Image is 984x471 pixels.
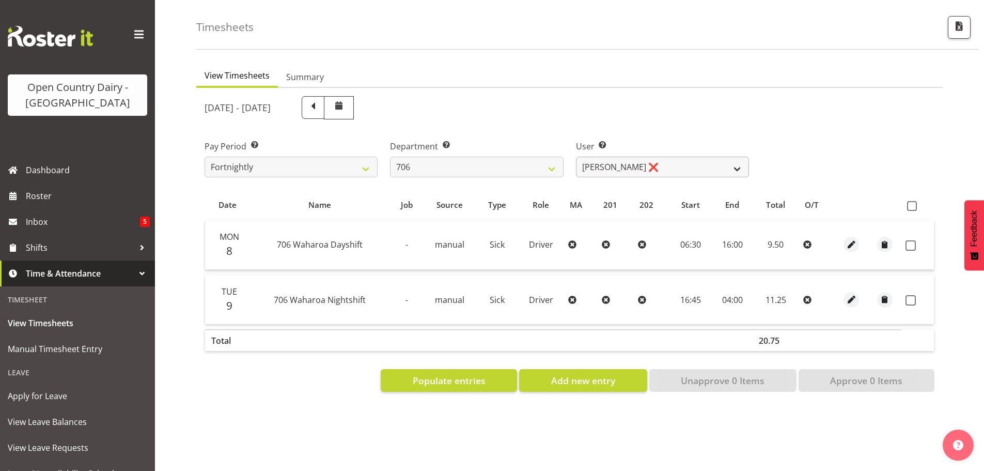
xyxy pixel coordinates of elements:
[26,188,150,204] span: Roster
[3,362,152,383] div: Leave
[529,294,553,306] span: Driver
[551,374,615,387] span: Add new entry
[576,140,749,153] label: User
[413,374,486,387] span: Populate entries
[964,200,984,270] button: Feedback - Show survey
[753,329,799,351] th: 20.75
[649,369,796,392] button: Unapprove 0 Items
[435,239,464,250] span: manual
[226,244,232,258] span: 8
[639,199,664,211] div: 202
[8,388,147,404] span: Apply for Leave
[220,231,239,242] span: Mon
[570,199,592,211] div: MA
[753,275,799,324] td: 11.25
[8,26,93,47] img: Rosterit website logo
[26,162,150,178] span: Dashboard
[196,21,254,33] h4: Timesheets
[405,239,408,250] span: -
[681,374,764,387] span: Unapprove 0 Items
[799,369,934,392] button: Approve 0 Items
[3,383,152,409] a: Apply for Leave
[222,286,237,297] span: Tue
[405,294,408,306] span: -
[3,289,152,310] div: Timesheet
[8,440,147,455] span: View Leave Requests
[140,217,150,227] span: 5
[676,199,706,211] div: Start
[519,369,647,392] button: Add new entry
[18,80,137,111] div: Open Country Dairy - [GEOGRAPHIC_DATA]
[3,409,152,435] a: View Leave Balances
[226,298,232,313] span: 9
[477,275,519,324] td: Sick
[529,239,553,250] span: Driver
[277,239,363,250] span: 706 Waharoa Dayshift
[286,71,324,83] span: Summary
[524,199,558,211] div: Role
[953,440,963,450] img: help-xxl-2.png
[948,16,971,39] button: Export CSV
[205,140,378,153] label: Pay Period
[8,315,147,331] span: View Timesheets
[274,294,366,306] span: 706 Waharoa Nightshift
[205,69,270,82] span: View Timesheets
[26,240,134,255] span: Shifts
[3,310,152,336] a: View Timesheets
[669,275,712,324] td: 16:45
[753,220,799,270] td: 9.50
[381,369,517,392] button: Populate entries
[429,199,471,211] div: Source
[758,199,793,211] div: Total
[712,275,753,324] td: 04:00
[3,435,152,461] a: View Leave Requests
[718,199,747,211] div: End
[830,374,902,387] span: Approve 0 Items
[26,214,140,230] span: Inbox
[256,199,384,211] div: Name
[8,414,147,430] span: View Leave Balances
[603,199,628,211] div: 201
[712,220,753,270] td: 16:00
[970,210,979,247] span: Feedback
[3,336,152,362] a: Manual Timesheet Entry
[477,220,519,270] td: Sick
[8,341,147,357] span: Manual Timesheet Entry
[482,199,512,211] div: Type
[396,199,417,211] div: Job
[390,140,563,153] label: Department
[26,266,134,281] span: Time & Attendance
[205,329,250,351] th: Total
[435,294,464,306] span: manual
[205,102,271,113] h5: [DATE] - [DATE]
[805,199,829,211] div: O/T
[669,220,712,270] td: 06:30
[211,199,244,211] div: Date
